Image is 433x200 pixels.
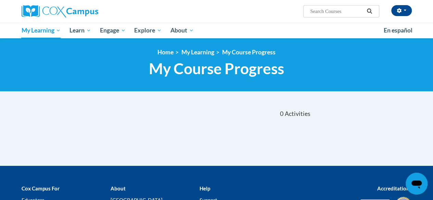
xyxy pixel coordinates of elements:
[16,23,417,38] div: Main menu
[134,26,162,35] span: Explore
[199,185,210,191] b: Help
[22,185,60,191] b: Cox Campus For
[280,110,283,118] span: 0
[166,23,198,38] a: About
[309,7,364,15] input: Search Courses
[95,23,130,38] a: Engage
[149,59,284,78] span: My Course Progress
[100,26,126,35] span: Engage
[69,26,91,35] span: Learn
[170,26,194,35] span: About
[22,5,145,17] a: Cox Campus
[157,49,174,56] a: Home
[384,27,412,34] span: En español
[222,49,276,56] a: My Course Progress
[65,23,95,38] a: Learn
[364,7,374,15] button: Search
[284,110,310,118] span: Activities
[110,185,125,191] b: About
[391,5,412,16] button: Account Settings
[379,23,417,38] a: En español
[181,49,214,56] a: My Learning
[130,23,166,38] a: Explore
[17,23,65,38] a: My Learning
[21,26,61,35] span: My Learning
[377,185,412,191] b: Accreditations
[22,5,98,17] img: Cox Campus
[406,173,428,195] iframe: Button to launch messaging window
